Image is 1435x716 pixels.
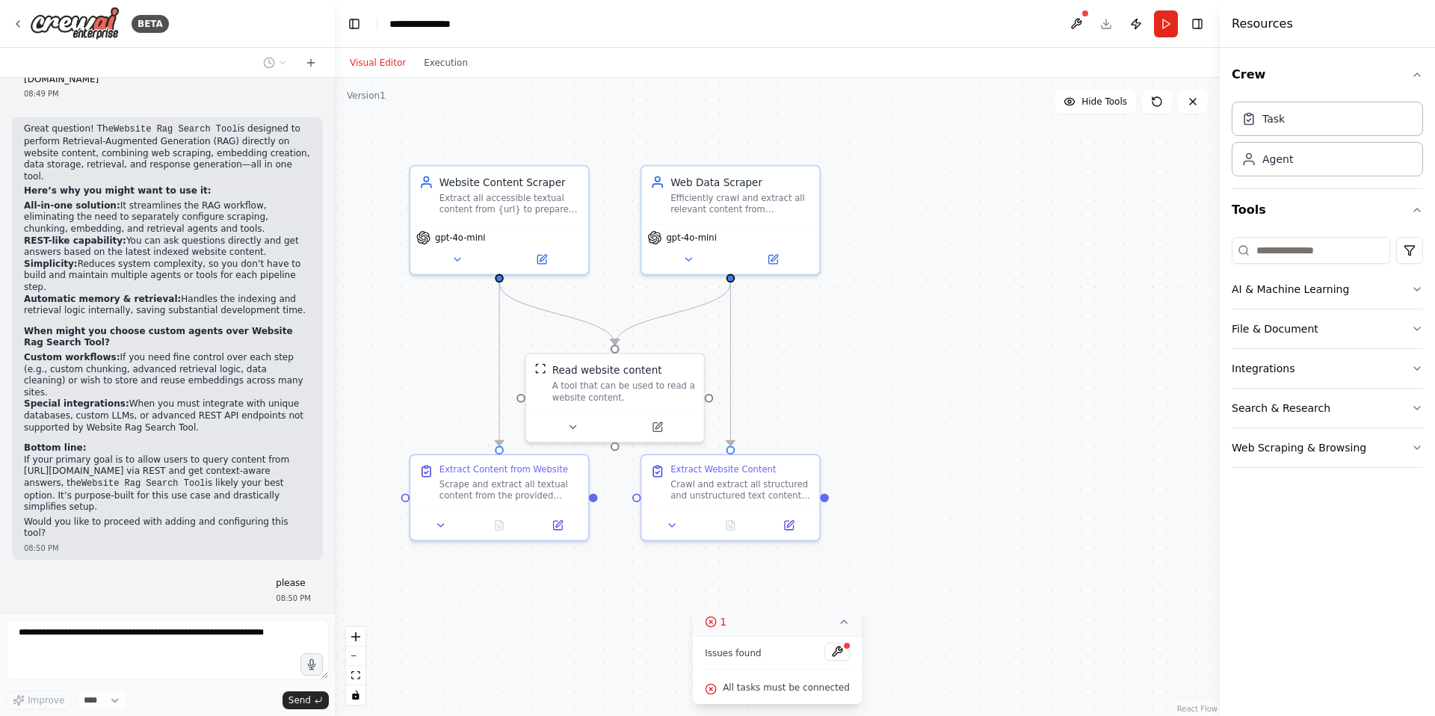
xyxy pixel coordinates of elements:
[720,614,726,629] span: 1
[501,251,582,268] button: Open in side panel
[1187,13,1208,34] button: Hide right sidebar
[1232,270,1423,309] button: AI & Machine Learning
[1232,231,1423,480] div: Tools
[346,646,365,666] button: zoom out
[346,666,365,685] button: fit view
[439,464,568,475] div: Extract Content from Website
[283,691,329,709] button: Send
[1232,349,1423,388] button: Integrations
[1232,428,1423,467] button: Web Scraping & Browsing
[24,398,129,409] strong: Special integrations:
[24,200,311,235] li: It streamlines the RAG workflow, eliminating the need to separately configure scraping, chunking,...
[6,691,71,710] button: Improve
[24,259,78,269] strong: Simplicity:
[24,326,293,348] strong: When might you choose custom agents over Website Rag Search Tool?
[764,516,813,534] button: Open in side panel
[552,380,695,404] div: A tool that can be used to read a website content.
[276,593,311,604] div: 08:50 PM
[1232,15,1293,33] h4: Resources
[1232,389,1423,428] button: Search & Research
[24,294,311,317] li: Handles the indexing and retrieval logic internally, saving substantial development time.
[6,620,329,679] textarea: To enrich screen reader interactions, please activate Accessibility in Grammarly extension settings
[81,478,206,489] code: Website Rag Search Tool
[641,454,821,541] div: Extract Website ContentCrawl and extract all structured and unstructured text content from {websi...
[24,543,311,554] div: 08:50 PM
[24,259,311,294] li: Reduces system complexity, so you don’t have to build and maintain multiple agents or tools for e...
[439,192,580,215] div: Extract all accessible textual content from {url} to prepare data for future processing and analy...
[389,16,466,31] nav: breadcrumb
[723,283,738,446] g: Edge from 8c6c68fe-ba66-4be1-a901-423407ab9461 to 1b8905a1-5ed7-4079-8e65-028bc9ba4a7b
[341,54,415,72] button: Visual Editor
[24,352,311,398] li: If you need fine control over each step (e.g., custom chunking, advanced retrieval logic, data cl...
[1232,54,1423,96] button: Crew
[276,578,311,590] p: please
[24,185,212,196] strong: Here’s why you might want to use it:
[409,454,590,541] div: Extract Content from WebsiteScrape and extract all textual content from the provided website URL:...
[24,352,120,362] strong: Custom workflows:
[435,232,485,243] span: gpt-4o-mini
[1055,90,1136,114] button: Hide Tools
[24,88,311,99] div: 08:49 PM
[415,54,477,72] button: Execution
[409,165,590,276] div: Website Content ScraperExtract all accessible textual content from {url} to prepare data for futu...
[1232,96,1423,188] div: Crew
[439,175,580,189] div: Website Content Scraper
[344,13,365,34] button: Hide left sidebar
[299,54,323,72] button: Start a new chat
[492,283,506,446] g: Edge from 2515e3db-ec5e-409e-9e6a-a3dafd611532 to f270ae78-a6f5-47b9-82b5-8287d49fb1a5
[1262,152,1293,167] div: Agent
[24,200,120,211] strong: All-in-one solution:
[1081,96,1127,108] span: Hide Tools
[24,516,311,540] p: Would you like to proceed with adding and configuring this tool?
[617,419,698,436] button: Open in side panel
[670,478,811,501] div: Crawl and extract all structured and unstructured text content from {website_url}. Ensure complet...
[700,516,762,534] button: No output available
[1232,309,1423,348] button: File & Document
[257,54,293,72] button: Switch to previous chat
[1177,705,1218,713] a: React Flow attribution
[300,653,323,676] button: Click to speak your automation idea
[24,123,311,182] p: Great question! The is designed to perform Retrieval-Augmented Generation (RAG) directly on websi...
[693,608,862,636] button: 1
[723,682,850,694] span: All tasks must be connected
[346,627,365,705] div: React Flow controls
[24,442,87,453] strong: Bottom line:
[1262,111,1285,126] div: Task
[439,478,580,501] div: Scrape and extract all textual content from the provided website URL: {url}. Ensure coverage of a...
[469,516,530,534] button: No output available
[705,647,762,659] span: Issues found
[24,442,311,513] p: If your primary goal is to allow users to query content from [URL][DOMAIN_NAME] via REST and get ...
[732,251,813,268] button: Open in side panel
[24,235,311,259] li: You can ask questions directly and get answers based on the latest indexed website content.
[641,165,821,276] div: Web Data ScraperEfficiently crawl and extract all relevant content from {website_url} for downstr...
[666,232,716,243] span: gpt-4o-mini
[24,398,311,433] li: When you must integrate with unique databases, custom LLMs, or advanced REST API endpoints not su...
[670,175,811,189] div: Web Data Scraper
[525,353,706,443] div: ScrapeWebsiteToolRead website contentA tool that can be used to read a website content.
[132,15,169,33] div: BETA
[533,516,582,534] button: Open in side panel
[346,685,365,705] button: toggle interactivity
[288,694,311,706] span: Send
[30,7,120,40] img: Logo
[670,192,811,215] div: Efficiently crawl and extract all relevant content from {website_url} for downstream processing i...
[534,362,546,374] img: ScrapeWebsiteTool
[114,124,238,135] code: Website Rag Search Tool
[608,283,738,345] g: Edge from 8c6c68fe-ba66-4be1-a901-423407ab9461 to 3243557c-77ae-4ca2-b626-3eb1a6347f44
[492,283,622,345] g: Edge from 2515e3db-ec5e-409e-9e6a-a3dafd611532 to 3243557c-77ae-4ca2-b626-3eb1a6347f44
[1232,189,1423,231] button: Tools
[28,694,64,706] span: Improve
[552,362,662,377] div: Read website content
[24,294,181,304] strong: Automatic memory & retrieval:
[347,90,386,102] div: Version 1
[346,627,365,646] button: zoom in
[24,235,126,246] strong: REST-like capability:
[670,464,776,475] div: Extract Website Content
